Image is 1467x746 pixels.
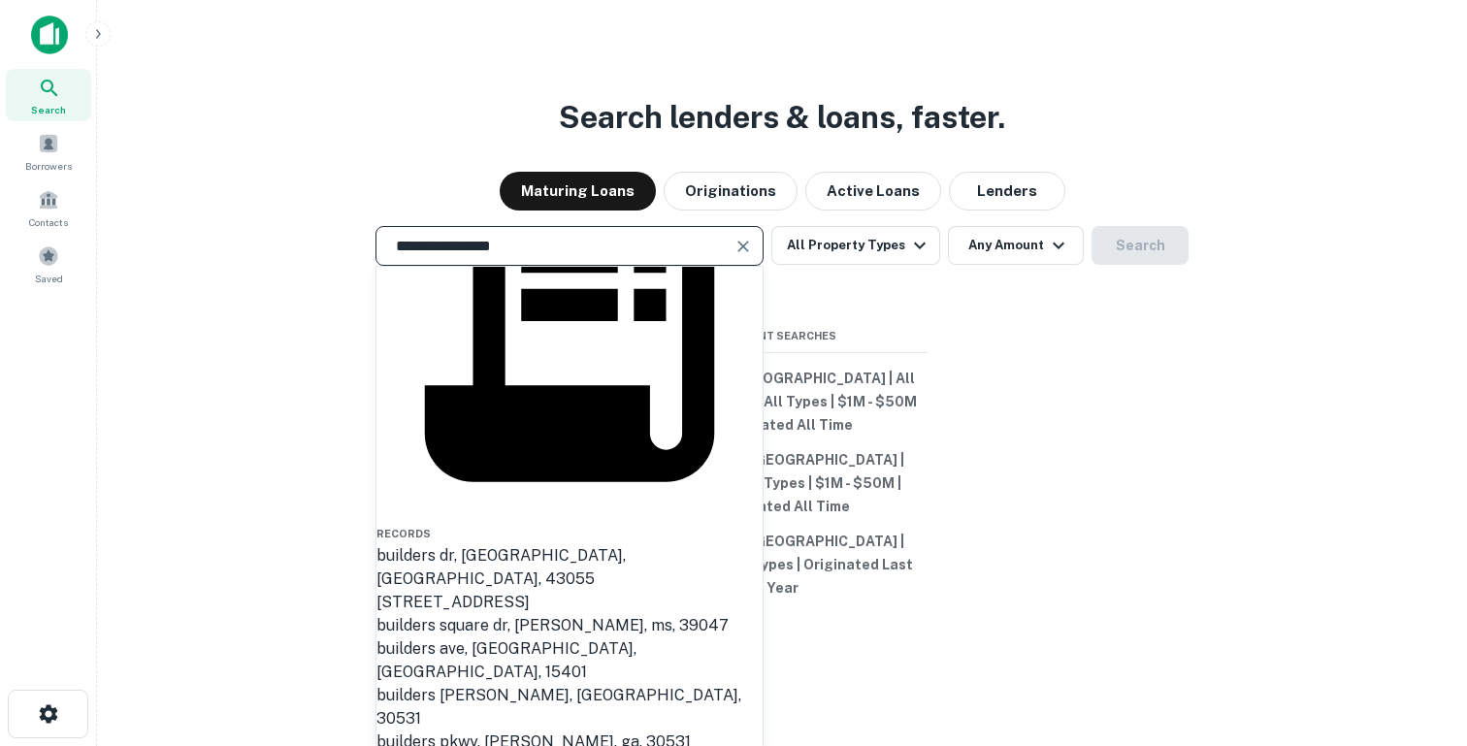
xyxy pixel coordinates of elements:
span: Records [376,528,431,539]
button: Lenders [949,172,1065,211]
button: Clear [730,233,757,260]
span: Saved [35,271,63,286]
a: Contacts [6,181,91,234]
button: Maturing Loans [500,172,656,211]
span: Recent Searches [636,328,928,344]
div: builders square dr, [PERSON_NAME], ms, 39047 [376,614,763,637]
div: [STREET_ADDRESS] [376,591,763,614]
button: Any Amount [948,226,1084,265]
button: [US_STATE], [GEOGRAPHIC_DATA] | Industrial | All Types | $1M - $50M | Originated All Time [636,442,928,524]
h3: Search lenders & loans, faster. [559,94,1005,141]
span: Borrowers [25,158,72,174]
button: Originations [664,172,798,211]
span: Contacts [29,214,68,230]
button: [US_STATE], [GEOGRAPHIC_DATA] | Industrial | All Types | Originated Last Year [636,524,928,605]
div: builders ave, [GEOGRAPHIC_DATA], [GEOGRAPHIC_DATA], 15401 [376,637,763,684]
a: Borrowers [6,125,91,178]
button: Active Loans [805,172,941,211]
button: All Property Types [771,226,940,265]
button: [US_STATE], [GEOGRAPHIC_DATA] | All Property Types | All Types | $1M - $50M | Originated All Time [636,361,928,442]
img: capitalize-icon.png [31,16,68,54]
a: Search [6,69,91,121]
iframe: Chat Widget [1370,591,1467,684]
a: Saved [6,238,91,290]
span: Search [31,102,66,117]
div: builders dr, [GEOGRAPHIC_DATA], [GEOGRAPHIC_DATA], 43055 [376,544,763,591]
div: builders [PERSON_NAME], [GEOGRAPHIC_DATA], 30531 [376,684,763,730]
